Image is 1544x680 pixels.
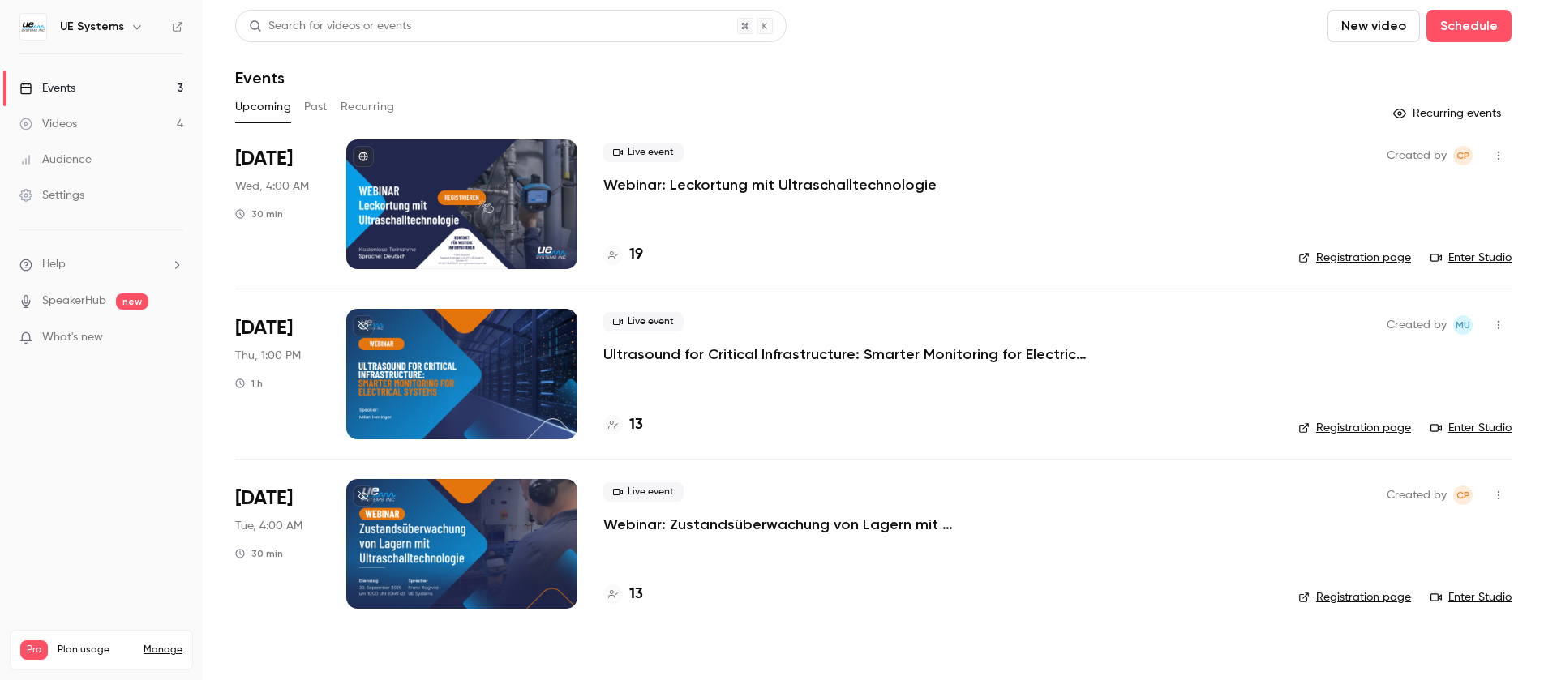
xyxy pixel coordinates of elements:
[235,207,283,220] div: 30 min
[629,244,643,266] h4: 19
[1386,101,1512,126] button: Recurring events
[235,485,293,511] span: [DATE]
[20,640,48,660] span: Pro
[235,547,283,560] div: 30 min
[235,178,309,195] span: Wed, 4:00 AM
[629,584,643,605] h4: 13
[19,80,75,96] div: Events
[20,14,46,40] img: UE Systems
[60,19,124,35] h6: UE Systems
[235,315,293,341] span: [DATE]
[629,414,643,436] h4: 13
[1298,420,1411,436] a: Registration page
[1387,315,1447,335] span: Created by
[603,414,643,436] a: 13
[235,479,320,609] div: Sep 30 Tue, 10:00 AM (Europe/Amsterdam)
[603,312,684,331] span: Live event
[1456,485,1470,505] span: CP
[1387,485,1447,505] span: Created by
[1456,315,1470,335] span: MU
[1453,146,1473,165] span: Cláudia Pereira
[19,116,77,132] div: Videos
[42,293,106,310] a: SpeakerHub
[1426,10,1512,42] button: Schedule
[1430,250,1512,266] a: Enter Studio
[235,309,320,438] div: Sep 18 Thu, 1:00 PM (America/New York)
[42,329,103,346] span: What's new
[58,644,134,656] span: Plan usage
[235,94,291,120] button: Upcoming
[1453,315,1473,335] span: Marketing UE Systems
[249,18,411,35] div: Search for videos or events
[144,644,182,656] a: Manage
[235,377,263,390] div: 1 h
[235,518,302,534] span: Tue, 4:00 AM
[603,584,643,605] a: 13
[603,515,1090,534] a: Webinar: Zustandsüberwachung von Lagern mit Ultraschalltechnologie
[116,293,148,310] span: new
[1456,146,1470,165] span: CP
[1298,589,1411,605] a: Registration page
[235,139,320,269] div: Sep 17 Wed, 10:00 AM (Europe/Amsterdam)
[603,143,684,162] span: Live event
[19,187,84,203] div: Settings
[235,146,293,172] span: [DATE]
[603,175,937,195] a: Webinar: Leckortung mit Ultraschalltechnologie
[603,482,684,502] span: Live event
[304,94,328,120] button: Past
[1453,485,1473,505] span: Cláudia Pereira
[19,152,92,168] div: Audience
[1430,420,1512,436] a: Enter Studio
[603,344,1090,364] a: Ultrasound for Critical Infrastructure: Smarter Monitoring for Electrical Systems
[164,331,183,345] iframe: Noticeable Trigger
[42,256,66,273] span: Help
[235,348,301,364] span: Thu, 1:00 PM
[19,256,183,273] li: help-dropdown-opener
[1298,250,1411,266] a: Registration page
[1327,10,1420,42] button: New video
[1430,589,1512,605] a: Enter Studio
[1387,146,1447,165] span: Created by
[603,244,643,266] a: 19
[235,68,285,88] h1: Events
[341,94,395,120] button: Recurring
